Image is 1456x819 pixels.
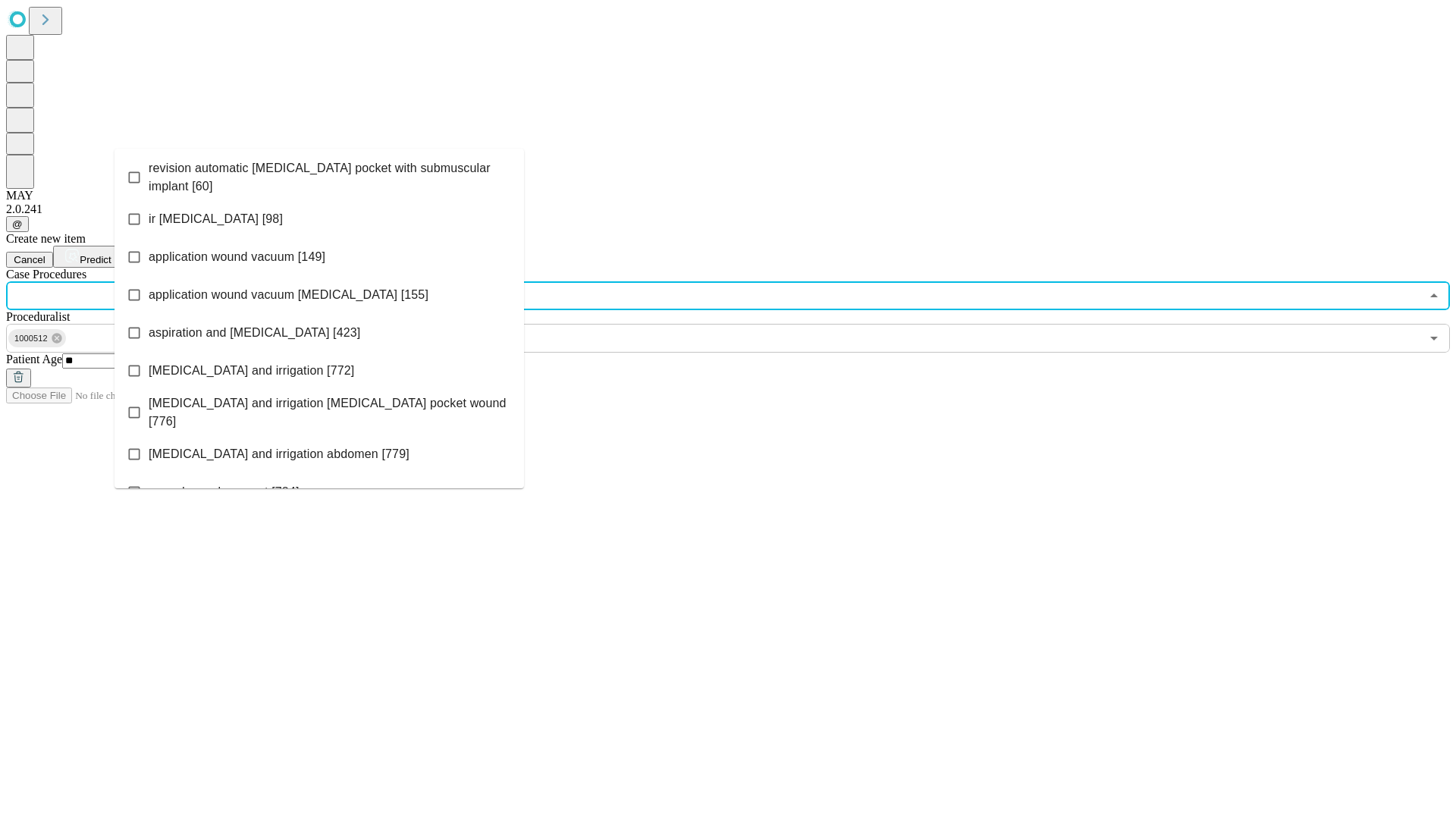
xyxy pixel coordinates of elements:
[8,329,66,347] div: 1000512
[8,330,54,347] span: 1000512
[6,202,1450,216] div: 2.0.241
[149,286,428,304] span: application wound vacuum [MEDICAL_DATA] [155]
[149,483,300,501] span: wound vac placement [784]
[6,216,29,232] button: @
[149,159,512,196] span: revision automatic [MEDICAL_DATA] pocket with submuscular implant [60]
[12,218,23,230] span: @
[1423,285,1445,306] button: Close
[6,310,70,323] span: Proceduralist
[6,252,53,268] button: Cancel
[6,353,62,366] span: Patient Age
[149,248,325,266] span: application wound vacuum [149]
[14,254,45,265] span: Cancel
[6,189,1450,202] div: MAY
[1423,328,1445,349] button: Open
[53,246,123,268] button: Predict
[149,394,512,431] span: [MEDICAL_DATA] and irrigation [MEDICAL_DATA] pocket wound [776]
[149,445,409,463] span: [MEDICAL_DATA] and irrigation abdomen [779]
[149,210,283,228] span: ir [MEDICAL_DATA] [98]
[80,254,111,265] span: Predict
[6,232,86,245] span: Create new item
[6,268,86,281] span: Scheduled Procedure
[149,324,360,342] span: aspiration and [MEDICAL_DATA] [423]
[149,362,354,380] span: [MEDICAL_DATA] and irrigation [772]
